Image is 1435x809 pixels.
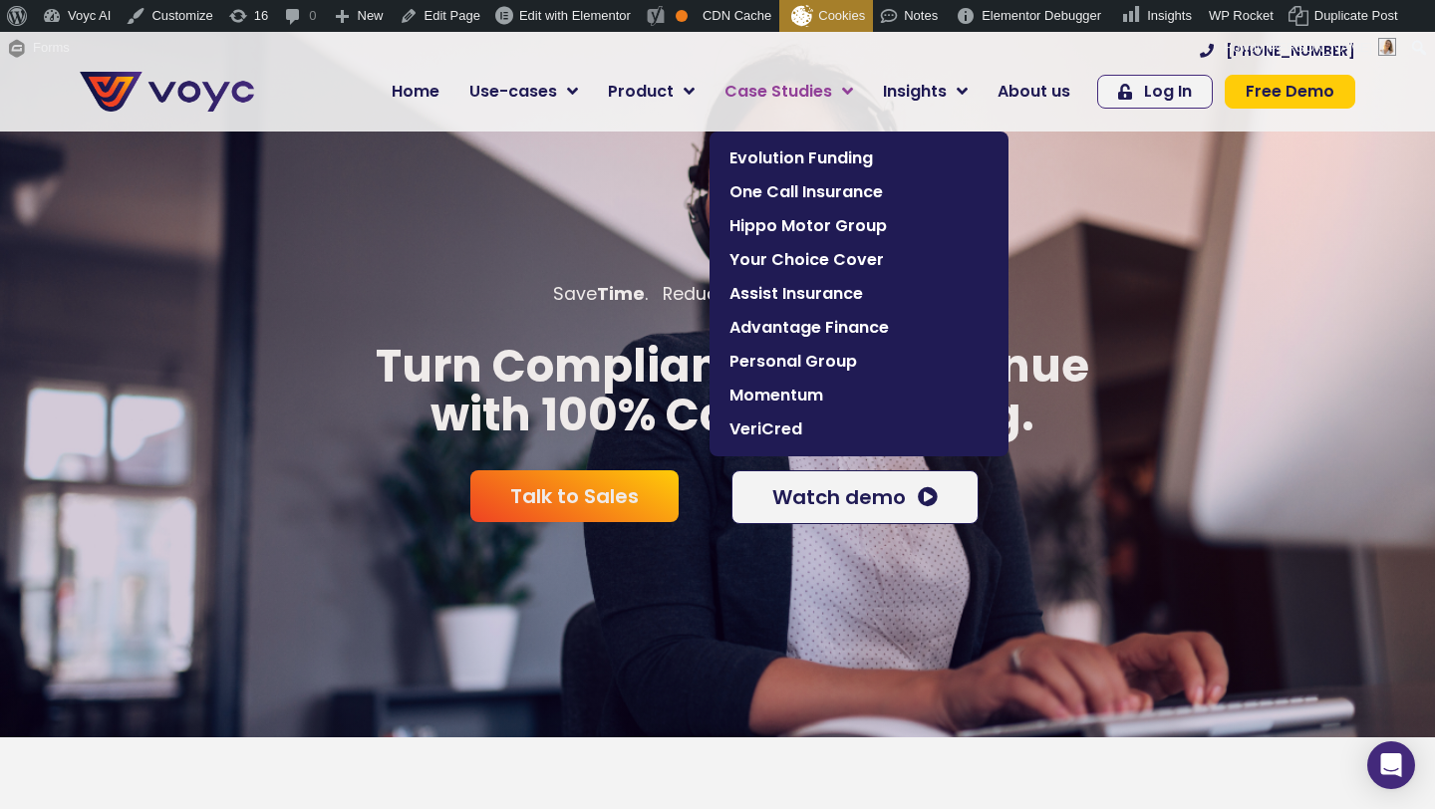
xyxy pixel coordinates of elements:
span: Advantage Finance [729,316,989,340]
span: Product [608,80,674,104]
span: Watch demo [772,487,906,507]
a: Your Choice Cover [719,243,999,277]
a: Watch demo [731,470,979,524]
div: OK [676,10,688,22]
a: [PHONE_NUMBER] [1200,44,1355,58]
a: Hippo Motor Group [719,209,999,243]
a: Howdy, [1217,32,1404,64]
span: [PERSON_NAME] [1266,40,1372,55]
a: Free Demo [1225,75,1355,109]
span: Personal Group [729,350,989,374]
a: Momentum [719,379,999,412]
span: Insights [1147,8,1192,23]
span: Free Demo [1246,84,1334,100]
a: Assist Insurance [719,277,999,311]
span: VeriCred [729,417,989,441]
a: Talk to Sales [470,470,679,522]
a: Log In [1097,75,1213,109]
span: Edit with Elementor [519,8,631,23]
div: Open Intercom Messenger [1367,741,1415,789]
span: Hippo Motor Group [729,214,989,238]
span: Momentum [729,384,989,407]
a: Insights [868,72,983,112]
a: Home [377,72,454,112]
span: Forms [33,32,70,64]
a: One Call Insurance [719,175,999,209]
a: Case Studies [710,72,868,112]
span: Use-cases [469,80,557,104]
span: About us [998,80,1070,104]
span: Your Choice Cover [729,248,989,272]
a: Personal Group [719,345,999,379]
span: Insights [883,80,947,104]
span: Home [392,80,439,104]
span: Case Studies [724,80,832,104]
span: Assist Insurance [729,282,989,306]
b: Time [597,282,645,306]
img: voyc-full-logo [80,72,254,112]
span: Talk to Sales [510,486,639,506]
a: VeriCred [719,412,999,446]
span: Log In [1144,84,1192,100]
a: Product [593,72,710,112]
a: Evolution Funding [719,141,999,175]
a: Advantage Finance [719,311,999,345]
span: Evolution Funding [729,146,989,170]
span: One Call Insurance [729,180,989,204]
a: About us [983,72,1085,112]
a: Use-cases [454,72,593,112]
